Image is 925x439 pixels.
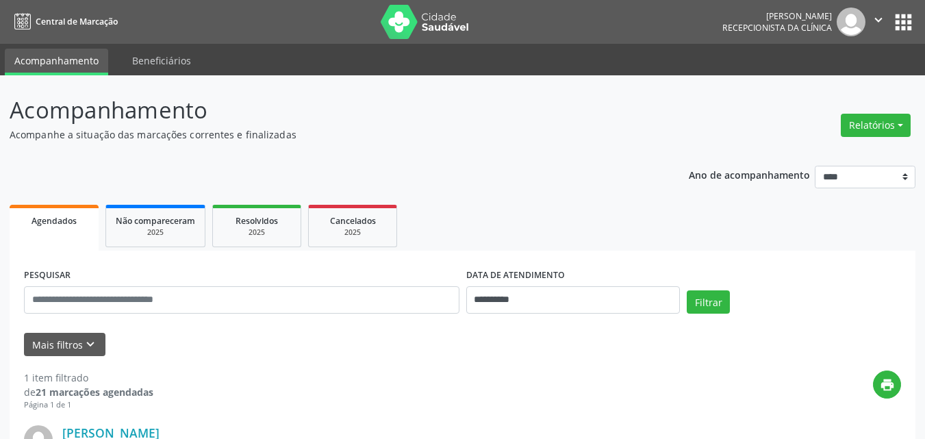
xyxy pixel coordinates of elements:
[318,227,387,238] div: 2025
[687,290,730,314] button: Filtrar
[24,333,105,357] button: Mais filtroskeyboard_arrow_down
[873,371,901,399] button: print
[36,386,153,399] strong: 21 marcações agendadas
[10,127,644,142] p: Acompanhe a situação das marcações correntes e finalizadas
[841,114,911,137] button: Relatórios
[865,8,891,36] button: 
[466,265,565,286] label: DATA DE ATENDIMENTO
[330,215,376,227] span: Cancelados
[36,16,118,27] span: Central de Marcação
[5,49,108,75] a: Acompanhamento
[722,10,832,22] div: [PERSON_NAME]
[31,215,77,227] span: Agendados
[10,93,644,127] p: Acompanhamento
[891,10,915,34] button: apps
[689,166,810,183] p: Ano de acompanhamento
[116,215,195,227] span: Não compareceram
[83,337,98,352] i: keyboard_arrow_down
[123,49,201,73] a: Beneficiários
[116,227,195,238] div: 2025
[236,215,278,227] span: Resolvidos
[24,399,153,411] div: Página 1 de 1
[24,265,71,286] label: PESQUISAR
[722,22,832,34] span: Recepcionista da clínica
[223,227,291,238] div: 2025
[871,12,886,27] i: 
[10,10,118,33] a: Central de Marcação
[24,385,153,399] div: de
[880,377,895,392] i: print
[24,371,153,385] div: 1 item filtrado
[837,8,865,36] img: img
